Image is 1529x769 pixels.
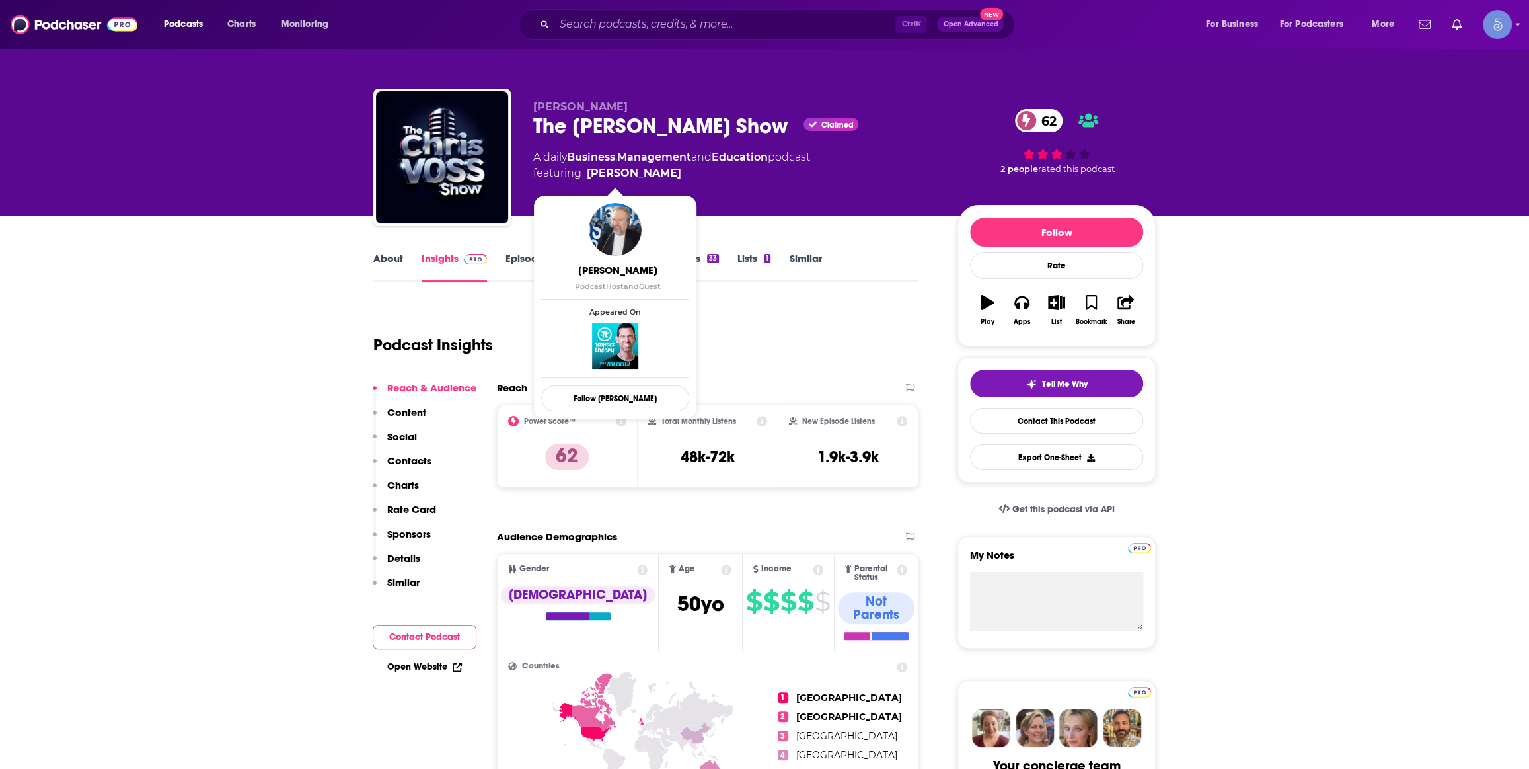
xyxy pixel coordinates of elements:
[567,151,615,163] a: Business
[691,151,712,163] span: and
[272,14,346,35] button: open menu
[505,252,576,282] a: Episodes2463
[1039,286,1074,334] button: List
[988,493,1125,526] a: Get this podcast via API
[373,454,431,479] button: Contacts
[1483,10,1512,39] span: Logged in as Spiral5-G1
[707,254,719,263] div: 33
[1038,164,1115,174] span: rated this podcast
[789,252,821,282] a: Similar
[281,15,328,34] span: Monitoring
[464,254,487,264] img: Podchaser Pro
[778,711,788,722] span: 2
[679,565,695,573] span: Age
[1413,13,1436,36] a: Show notifications dropdown
[1026,379,1037,389] img: tell me why sparkle
[589,203,642,256] img: Chris Voss
[387,479,419,491] p: Charts
[980,8,1004,20] span: New
[970,218,1143,247] button: Follow
[970,444,1143,470] button: Export One-Sheet
[1016,709,1054,747] img: Barbara Profile
[1015,109,1063,132] a: 62
[1197,14,1275,35] button: open menu
[387,503,436,516] p: Rate Card
[1117,318,1135,326] div: Share
[545,444,589,470] p: 62
[796,749,897,761] span: [GEOGRAPHIC_DATA]
[764,254,770,263] div: 1
[501,586,655,604] div: [DEMOGRAPHIC_DATA]
[1109,286,1143,334] button: Share
[1059,709,1098,747] img: Jules Profile
[1483,10,1512,39] img: User Profile
[970,370,1143,397] button: tell me why sparkleTell Me Why
[1074,286,1108,334] button: Bookmark
[227,15,256,34] span: Charts
[1483,10,1512,39] button: Show profile menu
[531,9,1027,40] div: Search podcasts, credits, & more...
[761,565,792,573] span: Income
[373,382,476,406] button: Reach & Audience
[970,549,1143,572] label: My Notes
[422,252,487,282] a: InsightsPodchaser Pro
[972,709,1010,747] img: Sydney Profile
[780,591,796,612] span: $
[970,408,1143,434] a: Contact This Podcast
[943,21,998,28] span: Open Advanced
[778,731,788,741] span: 3
[1000,164,1038,174] span: 2 people
[796,692,902,704] span: [GEOGRAPHIC_DATA]
[796,730,897,742] span: [GEOGRAPHIC_DATA]
[541,307,689,317] span: Appeared On
[712,151,768,163] a: Education
[1076,318,1107,326] div: Bookmark
[970,286,1004,334] button: Play
[802,417,875,426] h2: New Episode Listens
[937,17,1004,32] button: Open AdvancedNew
[373,406,426,430] button: Content
[895,16,926,33] span: Ctrl K
[615,151,617,163] span: ,
[1446,13,1467,36] a: Show notifications dropdown
[544,264,692,291] a: [PERSON_NAME]PodcastHostandGuest
[575,282,661,291] span: Podcast Host Guest
[746,591,762,612] span: $
[854,565,894,582] span: Parental Status
[817,447,879,467] h3: 1.9k-3.9k
[1280,15,1343,34] span: For Podcasters
[1271,14,1362,35] button: open menu
[587,165,681,181] a: Chris Voss
[617,151,691,163] a: Management
[544,264,692,276] span: [PERSON_NAME]
[681,447,735,467] h3: 48k-72k
[164,15,203,34] span: Podcasts
[387,576,420,588] p: Similar
[373,576,420,600] button: Similar
[798,591,813,612] span: $
[763,591,779,612] span: $
[524,417,576,426] h2: Power Score™
[1362,14,1411,35] button: open menu
[387,528,431,540] p: Sponsors
[1012,504,1115,515] span: Get this podcast via API
[1042,379,1088,389] span: Tell Me Why
[373,479,419,503] button: Charts
[522,662,560,670] span: Countries
[387,454,431,467] p: Contacts
[373,503,436,528] button: Rate Card
[1128,543,1151,553] img: Podchaser Pro
[387,552,420,565] p: Details
[1028,109,1063,132] span: 62
[1128,541,1151,553] a: Pro website
[376,91,508,223] img: The Chris Voss Show
[1014,318,1031,326] div: Apps
[373,625,476,649] button: Contact Podcast
[592,323,638,369] img: Impact Theory with Tom Bilyeu
[11,12,137,37] a: Podchaser - Follow, Share and Rate Podcasts
[1004,286,1039,334] button: Apps
[821,122,853,128] span: Claimed
[1103,709,1141,747] img: Jon Profile
[815,591,830,612] span: $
